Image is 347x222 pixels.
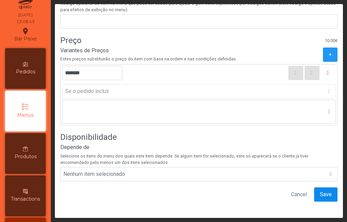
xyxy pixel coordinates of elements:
[15,153,37,160] span: Produtos
[329,51,332,59] span: +
[60,144,89,150] span: Depende de
[60,131,117,143] h4: Disponibilidade
[285,187,313,202] button: Cancel
[16,19,35,25] div: 13:08:43
[21,27,29,35] i: location_on
[17,112,34,119] span: Menus
[291,190,307,199] span: Cancel
[11,196,40,203] span: Transactions
[60,153,338,166] span: Selecione os itens do menu dos quais este item depende. Se algum item for selecionado, este só ap...
[323,48,338,62] button: +
[60,35,81,47] h4: Preço
[325,37,338,44] span: 10.00€
[314,187,338,202] button: Save
[63,171,125,177] span: Nenhum item selecionado
[60,47,109,54] span: Variantes de Preços
[18,12,33,18] div: [DATE]
[60,56,236,61] span: Estes preços substituirão o preço do item com base na ordem e nas condições definidas
[16,68,35,75] span: Pedidos
[320,190,332,199] span: Save
[14,26,37,43] div: Bar Peixe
